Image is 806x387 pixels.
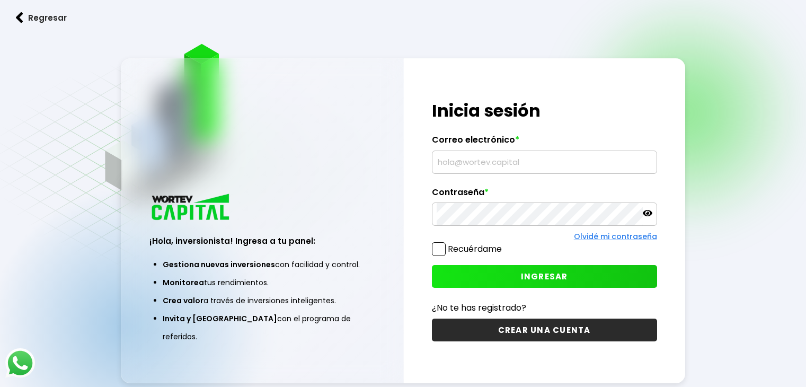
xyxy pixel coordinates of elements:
input: hola@wortev.capital [437,151,652,173]
p: ¿No te has registrado? [432,301,657,314]
label: Correo electrónico [432,135,657,151]
span: Monitorea [163,277,204,288]
li: tus rendimientos. [163,274,361,292]
label: Contraseña [432,187,657,203]
img: flecha izquierda [16,12,23,23]
span: Invita y [GEOGRAPHIC_DATA] [163,313,277,324]
span: Crea valor [163,295,203,306]
img: logos_whatsapp-icon.242b2217.svg [5,348,35,378]
li: a través de inversiones inteligentes. [163,292,361,310]
img: logo_wortev_capital [149,192,233,224]
h3: ¡Hola, inversionista! Ingresa a tu panel: [149,235,375,247]
a: ¿No te has registrado?CREAR UNA CUENTA [432,301,657,341]
h1: Inicia sesión [432,98,657,124]
li: con facilidad y control. [163,256,361,274]
label: Recuérdame [448,243,502,255]
button: CREAR UNA CUENTA [432,319,657,341]
a: Olvidé mi contraseña [574,231,657,242]
span: INGRESAR [521,271,568,282]
li: con el programa de referidos. [163,310,361,346]
span: Gestiona nuevas inversiones [163,259,275,270]
button: INGRESAR [432,265,657,288]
